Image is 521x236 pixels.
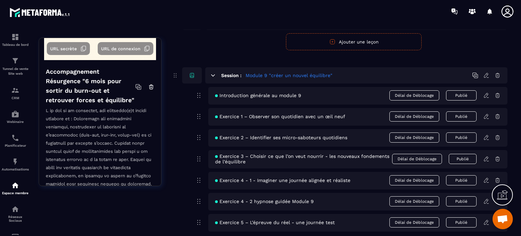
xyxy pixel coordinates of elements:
button: URL secrète [47,42,90,55]
span: Délai de Déblocage [389,175,439,185]
a: formationformationTunnel de vente Site web [2,52,29,81]
span: Exercice 4 - 2 hypnose guidée Module 9 [215,199,314,204]
p: Réseaux Sociaux [2,215,29,222]
img: scheduler [11,134,19,142]
span: Exercice 1 – Observer son quotidien avec un œil neuf [215,114,345,119]
p: Tableau de bord [2,43,29,47]
a: social-networksocial-networkRéseaux Sociaux [2,200,29,228]
span: Délai de Déblocage [389,90,439,101]
a: automationsautomationsAutomatisations [2,152,29,176]
img: formation [11,86,19,94]
a: automationsautomationsWebinaire [2,105,29,129]
button: Publié [446,90,477,101]
h5: Module 9 "créer un nouvel équilibre" [246,72,332,79]
div: Ouvrir le chat [493,209,513,229]
button: Publié [449,154,477,164]
img: automations [11,158,19,166]
a: automationsautomationsEspace membre [2,176,29,200]
p: Automatisations [2,167,29,171]
img: formation [11,57,19,65]
h6: Session : [221,73,242,78]
p: Espace membre [2,191,29,195]
span: Délai de Déblocage [389,217,439,228]
span: Exercice 5 – L’épreuve du réel - une journée test [215,220,335,225]
button: Publié [446,175,477,185]
h4: Accompagnement Résurgence "6 mois pour sortir du burn-out et retrouver forces et équilibre" [46,67,135,105]
button: URL de connexion [98,42,153,55]
span: URL secrète [50,46,77,51]
span: Délai de Déblocage [389,132,439,143]
img: formation [11,33,19,41]
span: URL de connexion [101,46,140,51]
span: Exercice 4 - 1 - Imaginer une journée alignée et réaliste [215,178,350,183]
button: Publié [446,111,477,122]
p: Webinaire [2,120,29,124]
a: formationformationCRM [2,81,29,105]
p: Planificateur [2,144,29,147]
img: social-network [11,205,19,213]
span: Exercice 3 – Choisir ce que l’on veut nourrir - les nouveaux fondements de l’équilibre [215,153,392,164]
span: Exercice 2 – Identifier ses micro-saboteurs quotidiens [215,135,347,140]
span: Introduction générale au module 9 [215,93,301,98]
p: Tunnel de vente Site web [2,67,29,76]
button: Ajouter une leçon [286,33,422,50]
img: automations [11,181,19,189]
p: CRM [2,96,29,100]
button: Publié [446,132,477,143]
img: logo [9,6,71,18]
button: Publié [446,196,477,206]
a: formationformationTableau de bord [2,28,29,52]
span: Délai de Déblocage [389,196,439,206]
span: Délai de Déblocage [392,154,442,164]
img: automations [11,110,19,118]
a: schedulerschedulerPlanificateur [2,129,29,152]
span: Délai de Déblocage [389,111,439,122]
button: Publié [446,217,477,228]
